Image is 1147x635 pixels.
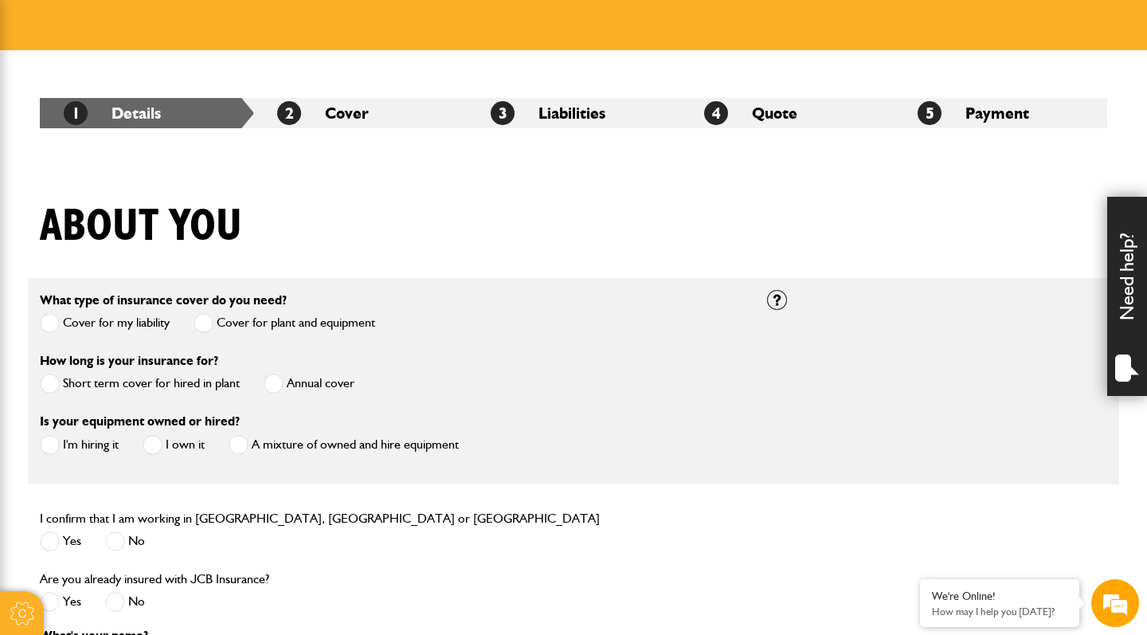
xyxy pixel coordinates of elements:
[40,294,287,307] label: What type of insurance cover do you need?
[21,241,291,276] input: Enter your phone number
[64,101,88,125] span: 1
[229,435,459,455] label: A mixture of owned and hire equipment
[918,101,941,125] span: 5
[27,88,67,111] img: d_20077148190_company_1631870298795_20077148190
[40,98,253,128] li: Details
[894,98,1107,128] li: Payment
[704,101,728,125] span: 4
[21,147,291,182] input: Enter your last name
[21,288,291,477] textarea: Type your message and hit 'Enter'
[932,606,1067,617] p: How may I help you today?
[261,8,299,46] div: Minimize live chat window
[83,89,268,110] div: Chat with us now
[105,531,145,551] label: No
[40,374,240,394] label: Short term cover for hired in plant
[277,101,301,125] span: 2
[40,313,170,333] label: Cover for my liability
[40,531,81,551] label: Yes
[680,98,894,128] li: Quote
[21,194,291,229] input: Enter your email address
[40,415,240,428] label: Is your equipment owned or hired?
[40,355,218,367] label: How long is your insurance for?
[932,590,1067,603] div: We're Online!
[40,200,242,253] h1: About you
[40,592,81,612] label: Yes
[467,98,680,128] li: Liabilities
[253,98,467,128] li: Cover
[1107,197,1147,396] div: Need help?
[491,101,515,125] span: 3
[40,573,269,586] label: Are you already insured with JCB Insurance?
[264,374,354,394] label: Annual cover
[143,435,205,455] label: I own it
[194,313,375,333] label: Cover for plant and equipment
[217,491,289,512] em: Start Chat
[40,512,600,525] label: I confirm that I am working in [GEOGRAPHIC_DATA], [GEOGRAPHIC_DATA] or [GEOGRAPHIC_DATA]
[40,435,119,455] label: I'm hiring it
[105,592,145,612] label: No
